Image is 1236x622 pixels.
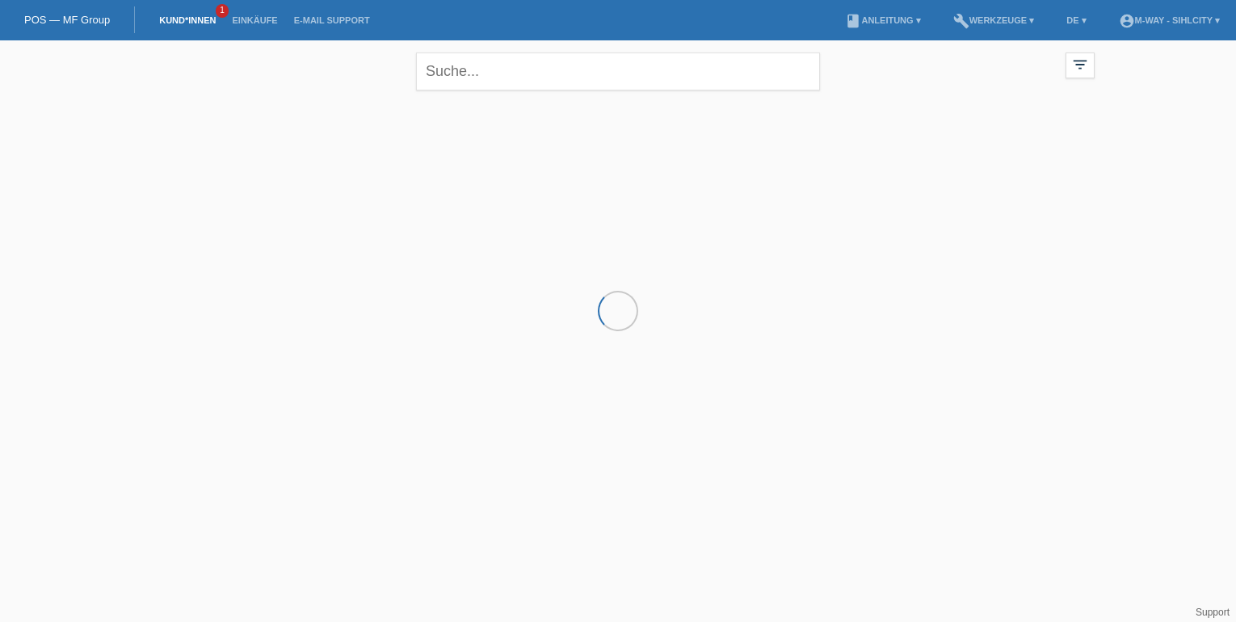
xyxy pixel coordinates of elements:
i: build [953,13,969,29]
a: Kund*innen [151,15,224,25]
input: Suche... [416,53,820,90]
a: POS — MF Group [24,14,110,26]
a: buildWerkzeuge ▾ [945,15,1043,25]
i: filter_list [1071,56,1089,74]
i: account_circle [1119,13,1135,29]
a: E-Mail Support [286,15,378,25]
a: Support [1196,607,1230,618]
a: DE ▾ [1058,15,1094,25]
a: Einkäufe [224,15,285,25]
i: book [845,13,861,29]
a: account_circlem-way - Sihlcity ▾ [1111,15,1228,25]
a: bookAnleitung ▾ [837,15,928,25]
span: 1 [216,4,229,18]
